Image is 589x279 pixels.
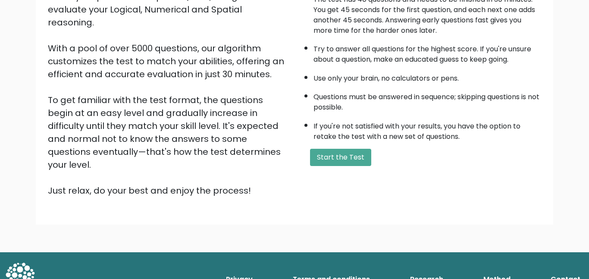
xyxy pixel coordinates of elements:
[313,88,541,113] li: Questions must be answered in sequence; skipping questions is not possible.
[313,69,541,84] li: Use only your brain, no calculators or pens.
[313,117,541,142] li: If you're not satisfied with your results, you have the option to retake the test with a new set ...
[310,149,371,166] button: Start the Test
[313,40,541,65] li: Try to answer all questions for the highest score. If you're unsure about a question, make an edu...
